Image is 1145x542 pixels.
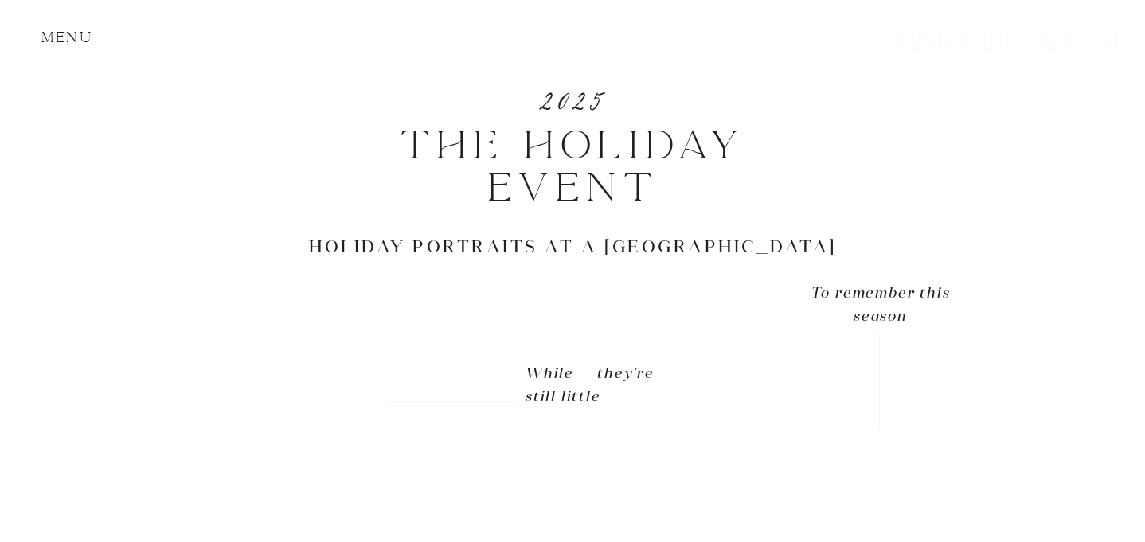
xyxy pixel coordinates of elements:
p: While they're still little [525,362,654,431]
p: To remember this season [809,282,951,328]
div: + Menu [25,30,103,52]
h3: Holiday portraits at a [GEOGRAPHIC_DATA] [221,236,924,260]
p: The Holiday Event [262,125,884,162]
p: 2025 [542,55,604,125]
